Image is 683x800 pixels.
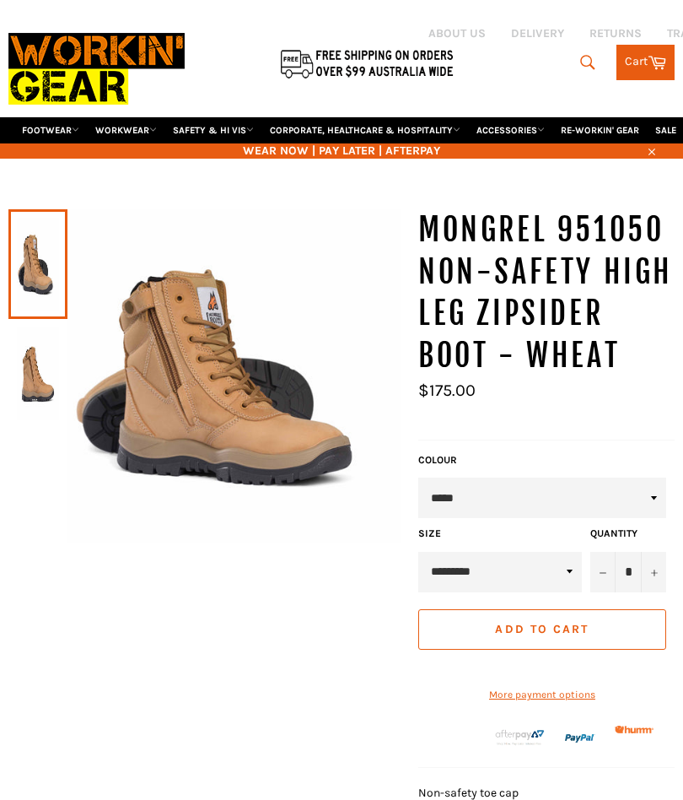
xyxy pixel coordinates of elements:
label: COLOUR [418,453,666,468]
a: ABOUT US [428,25,486,41]
label: Size [418,527,582,541]
h1: MONGREL 951050 Non-Safety High Leg Zipsider Boot - Wheat [418,209,675,376]
a: SAFETY & HI VIS [166,117,261,143]
a: FOOTWEAR [15,117,86,143]
button: Increase item quantity by one [641,552,666,592]
img: Humm_core_logo_RGB-01_300x60px_small_195d8312-4386-4de7-b182-0ef9b6303a37.png [615,726,653,733]
a: RE-WORKIN' GEAR [554,117,646,143]
img: Flat $9.95 shipping Australia wide [278,46,455,80]
button: Reduce item quantity by one [590,552,616,592]
a: RETURNS [589,25,642,41]
img: paypal.png [565,723,595,754]
a: WORKWEAR [89,117,164,143]
img: MONGREL 951050 Non-Safety High Leg Zipsider Boot - Wheat - Workin' Gear [17,327,59,420]
img: Afterpay-Logo-on-dark-bg_large.png [494,728,546,746]
a: More payment options [418,688,666,702]
img: MONGREL 951050 Non-Safety High Leg Zipsider Boot - Wheat - Workin' Gear [67,209,401,543]
span: $175.00 [418,381,476,400]
span: Add to Cart [495,622,589,636]
a: CORPORATE, HEALTHCARE & HOSPITALITY [263,117,467,143]
button: Add to Cart [418,609,666,650]
span: WEAR NOW | PAY LATER | AFTERPAY [8,143,675,159]
a: Cart [616,45,675,80]
a: DELIVERY [511,25,564,41]
a: ACCESSORIES [470,117,551,143]
a: SALE [648,117,683,143]
img: Workin Gear leaders in Workwear, Safety Boots, PPE, Uniforms. Australia's No.1 in Workwear [8,21,185,116]
label: Quantity [590,527,666,541]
